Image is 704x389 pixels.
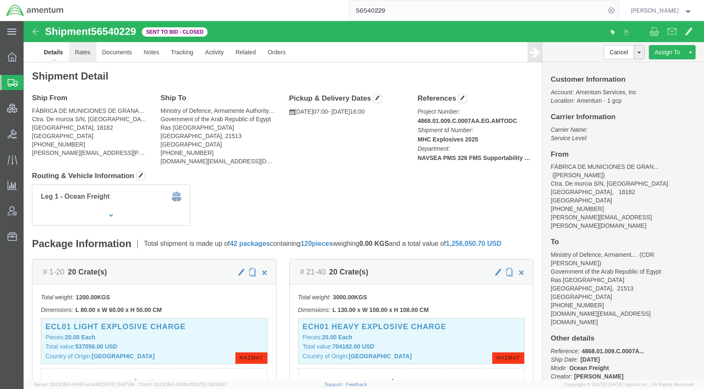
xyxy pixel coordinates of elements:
a: Feedback [346,382,367,387]
span: [DATE] 10:47:06 [101,382,135,387]
span: Copyright © [DATE]-[DATE] Agistix Inc., All Rights Reserved [564,381,694,388]
span: Client: 2025.19.0-129fbcf [139,382,226,387]
button: [PERSON_NAME] [630,5,693,16]
span: Server: 2025.19.0-d447cefac8f [34,382,135,387]
iframe: FS Legacy Container [24,21,704,380]
span: Kent Gilman [631,6,679,15]
a: Support [325,382,346,387]
img: logo [6,4,64,17]
span: [DATE] 09:39:01 [192,382,226,387]
input: Search for shipment number, reference number [349,0,605,21]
